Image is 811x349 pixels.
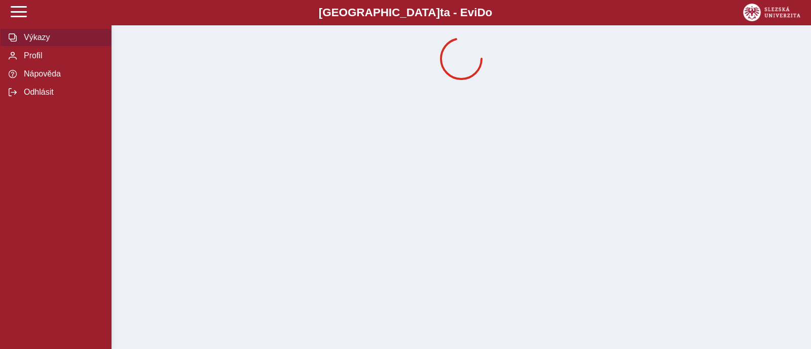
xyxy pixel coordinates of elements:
span: t [440,6,444,19]
span: Nápověda [21,69,103,79]
img: logo_web_su.png [743,4,800,21]
span: D [477,6,485,19]
span: Odhlásit [21,88,103,97]
span: o [486,6,493,19]
b: [GEOGRAPHIC_DATA] a - Evi [30,6,781,19]
span: Výkazy [21,33,103,42]
span: Profil [21,51,103,60]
